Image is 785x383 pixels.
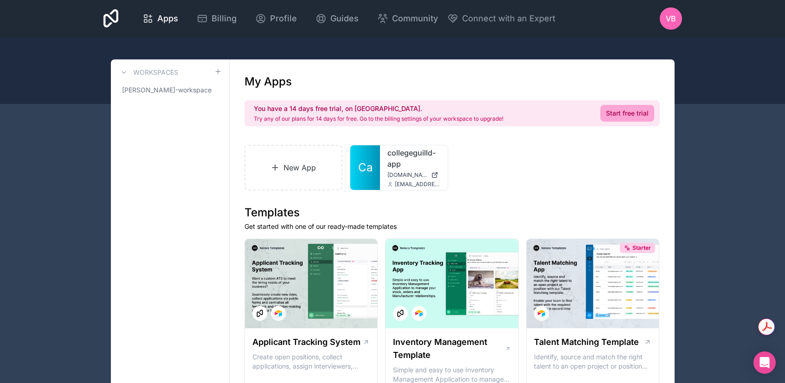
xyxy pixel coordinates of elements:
h1: Templates [245,205,660,220]
span: Guides [330,12,359,25]
span: Apps [157,12,178,25]
span: [DOMAIN_NAME] [387,171,427,179]
a: Start free trial [600,105,654,122]
h3: Workspaces [133,68,178,77]
span: Ca [358,160,373,175]
img: Airtable Logo [415,310,423,317]
h1: Inventory Management Template [393,336,504,362]
a: New App [245,145,343,190]
a: Profile [248,8,304,29]
span: Community [392,12,438,25]
p: Try any of our plans for 14 days for free. Go to the billing settings of your workspace to upgrade! [254,115,503,123]
span: Connect with an Expert [462,12,555,25]
a: collegeguilld-app [387,147,440,169]
p: Create open positions, collect applications, assign interviewers, centralise candidate feedback a... [252,352,370,371]
h1: My Apps [245,74,292,89]
a: Billing [189,8,244,29]
span: VB [666,13,676,24]
a: Community [370,8,445,29]
p: Get started with one of our ready-made templates [245,222,660,231]
span: [PERSON_NAME]-workspace [122,85,212,95]
img: Airtable Logo [275,310,282,317]
span: Billing [212,12,237,25]
p: Identify, source and match the right talent to an open project or position with our Talent Matchi... [534,352,652,371]
a: Workspaces [118,67,178,78]
a: [PERSON_NAME]-workspace [118,82,222,98]
h2: You have a 14 days free trial, on [GEOGRAPHIC_DATA]. [254,104,503,113]
h1: Talent Matching Template [534,336,639,349]
a: Ca [350,145,380,190]
h1: Applicant Tracking System [252,336,360,349]
img: Airtable Logo [538,310,545,317]
a: Guides [308,8,366,29]
div: Open Intercom Messenger [753,351,776,374]
span: [EMAIL_ADDRESS][DOMAIN_NAME] [395,181,440,188]
button: Connect with an Expert [447,12,555,25]
a: [DOMAIN_NAME] [387,171,440,179]
span: Starter [632,244,651,252]
span: Profile [270,12,297,25]
a: Apps [135,8,186,29]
